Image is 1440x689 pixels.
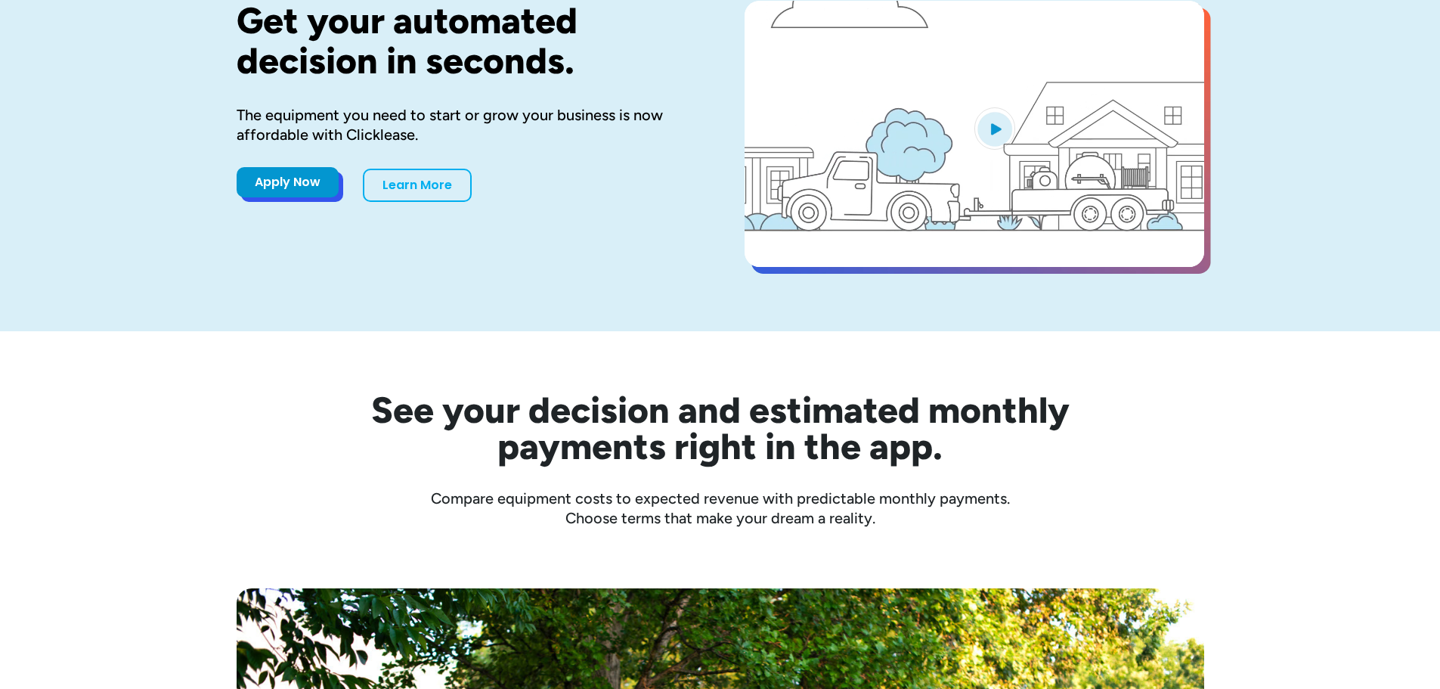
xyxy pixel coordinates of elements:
[237,167,339,197] a: Apply Now
[297,392,1144,464] h2: See your decision and estimated monthly payments right in the app.
[237,489,1204,528] div: Compare equipment costs to expected revenue with predictable monthly payments. Choose terms that ...
[974,107,1015,150] img: Blue play button logo on a light blue circular background
[237,105,696,144] div: The equipment you need to start or grow your business is now affordable with Clicklease.
[237,1,696,81] h1: Get your automated decision in seconds.
[745,1,1204,267] a: open lightbox
[363,169,472,202] a: Learn More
